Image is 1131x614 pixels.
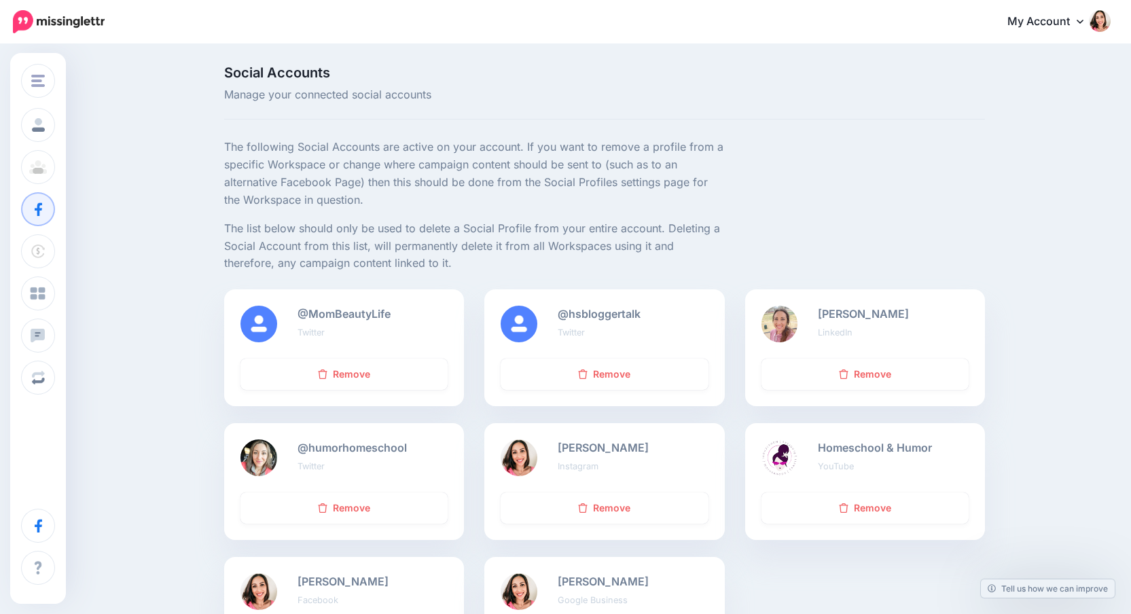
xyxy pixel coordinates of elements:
p: The following Social Accounts are active on your account. If you want to remove a profile from a ... [224,139,725,209]
img: Missinglettr [13,10,105,33]
b: [PERSON_NAME] [558,441,649,454]
a: Remove [501,359,708,390]
img: PhZSuuSE-50657.jpg [240,439,277,476]
img: user_default_image.png [501,306,537,342]
img: .png-57155 [501,439,537,476]
a: Tell us how we can improve [981,579,1115,598]
b: @hsbloggertalk [558,307,641,321]
a: Remove [501,492,708,524]
small: Twitter [298,327,325,338]
a: Remove [761,359,969,390]
small: YouTube [818,461,854,471]
img: ACg8ocL0ba0NfHjScvBqEmpip-15Yvv3Mw3nCQoOXXvZ66KlryZNzf5N9gs96-c-87625.png [501,573,537,610]
img: user_default_image.png [240,306,277,342]
b: [PERSON_NAME] [818,307,909,321]
small: Instagram [558,461,598,471]
b: @humorhomeschool [298,441,407,454]
small: Facebook [298,595,338,605]
a: Remove [761,492,969,524]
small: Google Business [558,595,628,605]
small: Twitter [298,461,325,471]
span: Manage your connected social accounts [224,86,725,104]
b: @MomBeautyLife [298,307,391,321]
img: menu.png [31,75,45,87]
b: Homeschool & Humor [818,441,932,454]
a: Remove [240,492,448,524]
small: Twitter [558,327,585,338]
a: Remove [240,359,448,390]
p: The list below should only be used to delete a Social Profile from your entire account. Deleting ... [224,220,725,273]
img: .png-50653 [240,573,277,610]
img: ACg8ocIyxUoTZJ1OqW_BW4dAix2o_IYfXBMLKmf1X56tAH5nOU0d0zZEs96-c-65551.png [761,439,798,476]
b: [PERSON_NAME] [558,575,649,588]
a: My Account [994,5,1111,39]
span: Social Accounts [224,66,725,79]
img: 1616611974658-55767.png [761,306,798,342]
small: LinkedIn [818,327,852,338]
b: [PERSON_NAME] [298,575,389,588]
